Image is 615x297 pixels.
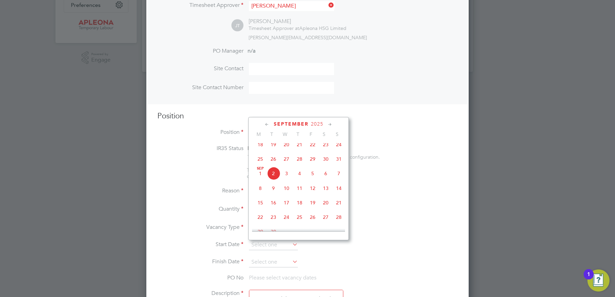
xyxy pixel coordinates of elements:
span: 14 [332,182,345,195]
span: 23 [319,138,332,151]
span: 27 [280,152,293,166]
span: September [274,121,309,127]
span: 2025 [311,121,323,127]
span: T [291,131,304,137]
span: 27 [319,211,332,224]
label: Description [157,290,243,297]
span: 21 [293,138,306,151]
span: 17 [280,196,293,209]
span: 31 [332,152,345,166]
label: Site Contact [157,65,243,72]
label: Start Date [157,241,243,248]
span: 9 [267,182,280,195]
span: 24 [280,211,293,224]
span: 25 [293,211,306,224]
span: 30 [267,225,280,238]
input: Select one [249,240,298,250]
div: 1 [587,274,590,283]
span: Please select vacancy dates [249,274,316,281]
span: Disabled for this client. [248,145,304,152]
span: 1 [254,167,267,180]
span: 22 [306,138,319,151]
span: 16 [267,196,280,209]
span: JT [231,20,243,32]
span: M [252,131,265,137]
input: Select one [249,257,298,267]
button: Open Resource Center, 1 new notification [587,269,609,291]
span: [PERSON_NAME][EMAIL_ADDRESS][DOMAIN_NAME] [249,34,367,41]
span: 29 [254,225,267,238]
span: 19 [267,138,280,151]
span: 15 [254,196,267,209]
span: 5 [306,167,319,180]
span: T [265,131,278,137]
label: Position [157,129,243,136]
span: S [317,131,331,137]
label: PO No [157,274,243,282]
span: Timesheet Approver at [249,25,299,31]
span: Sep [254,167,267,170]
span: W [278,131,291,137]
span: 28 [293,152,306,166]
label: Reason [157,187,243,194]
span: 24 [332,138,345,151]
div: [PERSON_NAME] [249,18,346,25]
span: 20 [319,196,332,209]
span: 23 [267,211,280,224]
label: Quantity [157,205,243,213]
span: 29 [306,152,319,166]
input: Search for... [249,1,334,11]
span: 10 [280,182,293,195]
span: 20 [280,138,293,151]
h3: Position [157,111,458,121]
span: S [331,131,344,137]
span: 18 [293,196,306,209]
span: 26 [306,211,319,224]
span: 13 [319,182,332,195]
span: n/a [248,47,256,54]
span: 3 [280,167,293,180]
label: Site Contact Number [157,84,243,91]
span: 22 [254,211,267,224]
label: PO Manager [157,47,243,55]
label: Vacancy Type [157,224,243,231]
span: 7 [332,167,345,180]
span: 6 [319,167,332,180]
label: Finish Date [157,258,243,265]
span: 2 [267,167,280,180]
div: Apleona HSG Limited [249,25,346,31]
span: 30 [319,152,332,166]
span: 8 [254,182,267,195]
span: 11 [293,182,306,195]
span: 21 [332,196,345,209]
label: IR35 Status [157,145,243,152]
span: 18 [254,138,267,151]
span: 19 [306,196,319,209]
span: F [304,131,317,137]
span: 4 [293,167,306,180]
span: 28 [332,211,345,224]
span: 12 [306,182,319,195]
span: 25 [254,152,267,166]
div: This feature can be enabled under this client's configuration. [248,152,380,160]
label: Timesheet Approver [157,2,243,9]
span: The status determination for this position can be updated after creating the vacancy [247,167,340,179]
span: 26 [267,152,280,166]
